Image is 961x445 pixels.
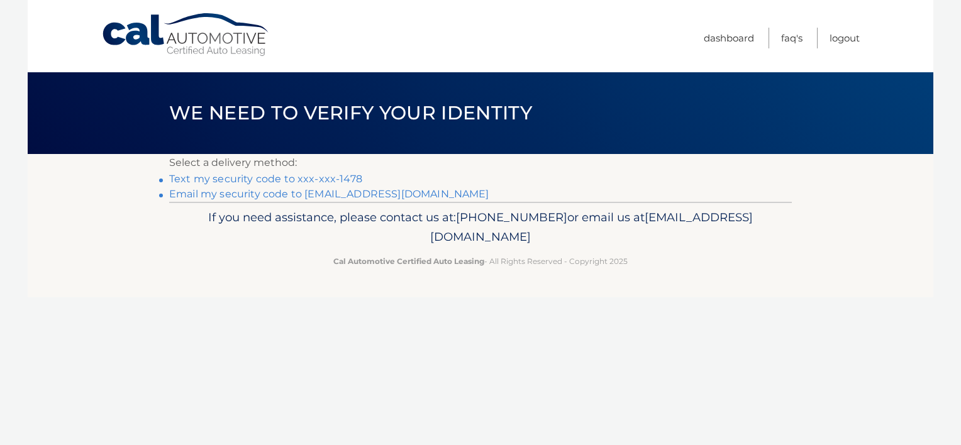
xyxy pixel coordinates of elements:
span: We need to verify your identity [169,101,532,124]
p: Select a delivery method: [169,154,792,172]
strong: Cal Automotive Certified Auto Leasing [333,256,484,266]
a: Text my security code to xxx-xxx-1478 [169,173,362,185]
a: Email my security code to [EMAIL_ADDRESS][DOMAIN_NAME] [169,188,489,200]
a: FAQ's [781,28,803,48]
span: [PHONE_NUMBER] [456,210,567,224]
a: Cal Automotive [101,13,271,57]
p: If you need assistance, please contact us at: or email us at [177,207,784,248]
a: Logout [830,28,860,48]
p: - All Rights Reserved - Copyright 2025 [177,255,784,268]
a: Dashboard [704,28,754,48]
